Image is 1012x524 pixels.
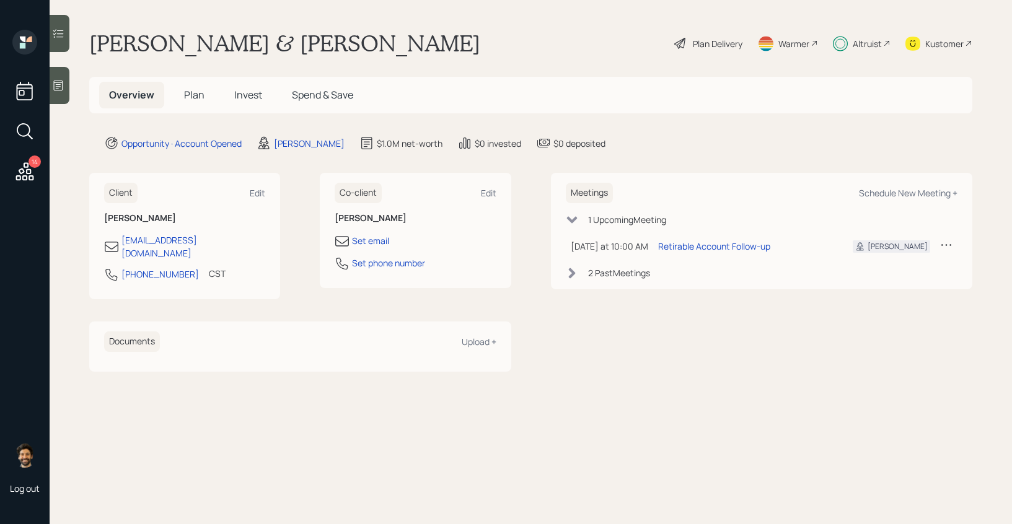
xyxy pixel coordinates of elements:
div: Kustomer [925,37,964,50]
img: eric-schwartz-headshot.png [12,443,37,468]
div: Retirable Account Follow-up [658,240,770,253]
div: 2 Past Meeting s [588,266,650,279]
div: 14 [29,155,41,168]
h6: [PERSON_NAME] [104,213,265,224]
div: [EMAIL_ADDRESS][DOMAIN_NAME] [121,234,265,260]
div: Edit [250,187,265,199]
div: Log out [10,483,40,494]
div: $1.0M net-worth [377,137,442,150]
div: $0 invested [475,137,521,150]
h1: [PERSON_NAME] & [PERSON_NAME] [89,30,480,57]
h6: Documents [104,331,160,352]
div: Schedule New Meeting + [859,187,957,199]
div: Set email [352,234,389,247]
div: Plan Delivery [693,37,742,50]
span: Overview [109,88,154,102]
div: Upload + [462,336,496,347]
div: [PERSON_NAME] [274,137,345,150]
div: Warmer [778,37,809,50]
div: $0 deposited [553,137,605,150]
span: Plan [184,88,205,102]
div: 1 Upcoming Meeting [588,213,666,226]
span: Spend & Save [292,88,353,102]
h6: [PERSON_NAME] [335,213,496,224]
div: Opportunity · Account Opened [121,137,242,150]
span: Invest [234,88,262,102]
h6: Meetings [566,183,613,203]
div: Altruist [853,37,882,50]
div: CST [209,267,226,280]
h6: Client [104,183,138,203]
div: [PHONE_NUMBER] [121,268,199,281]
h6: Co-client [335,183,382,203]
div: Set phone number [352,256,425,269]
div: [DATE] at 10:00 AM [571,240,648,253]
div: [PERSON_NAME] [868,241,928,252]
div: Edit [481,187,496,199]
